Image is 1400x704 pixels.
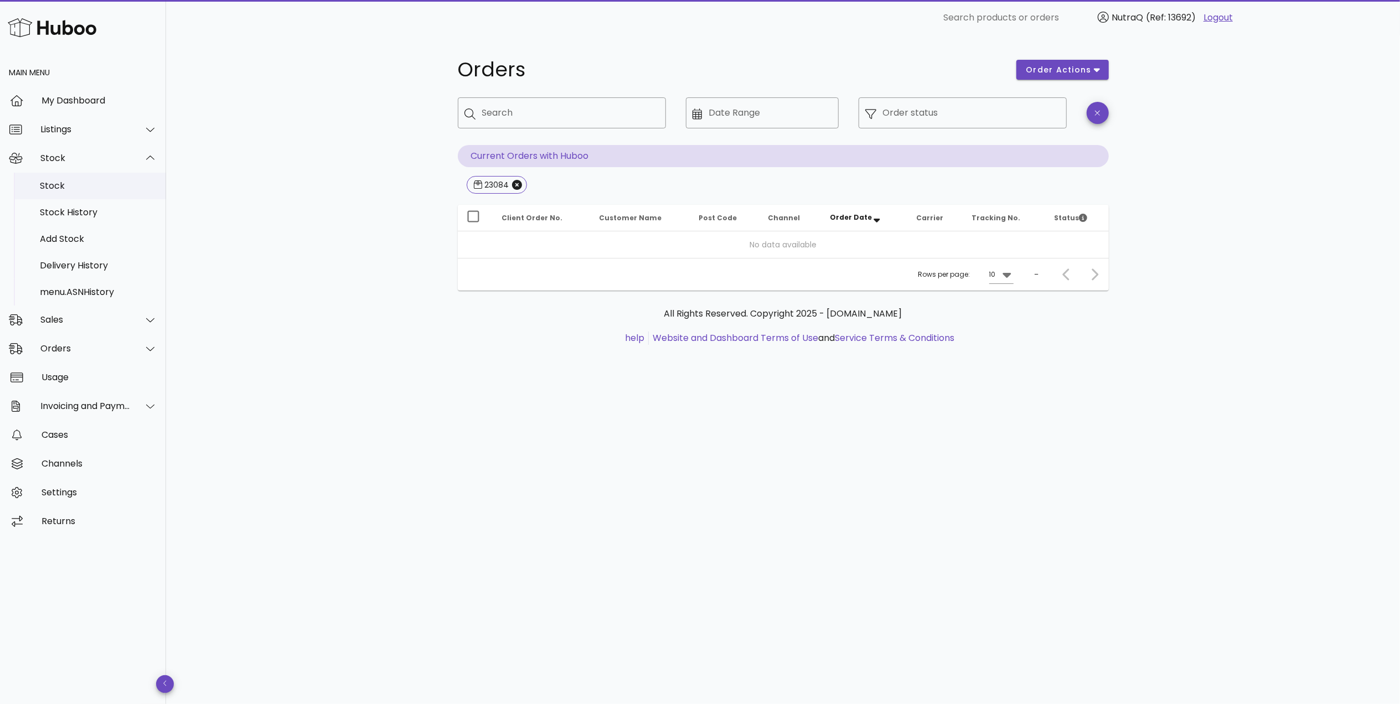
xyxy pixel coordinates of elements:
td: No data available [458,231,1109,258]
div: My Dashboard [42,95,157,106]
a: help [625,332,644,344]
div: Invoicing and Payments [40,401,131,411]
span: NutraQ [1112,11,1143,24]
div: Orders [40,343,131,354]
div: Stock [40,153,131,163]
a: Logout [1203,11,1233,24]
span: Post Code [699,213,737,222]
div: Settings [42,487,157,498]
div: Cases [42,429,157,440]
p: Current Orders with Huboo [458,145,1109,167]
p: All Rights Reserved. Copyright 2025 - [DOMAIN_NAME] [467,307,1100,320]
div: Sales [40,314,131,325]
div: Returns [42,516,157,526]
th: Post Code [690,205,759,231]
div: 10 [989,270,996,279]
span: order actions [1025,64,1092,76]
a: Website and Dashboard Terms of Use [653,332,818,344]
div: Stock History [40,207,157,218]
th: Status [1045,205,1108,231]
div: Delivery History [40,260,157,271]
th: Tracking No. [963,205,1046,231]
h1: Orders [458,60,1004,80]
th: Channel [759,205,821,231]
a: Service Terms & Conditions [835,332,954,344]
span: Carrier [916,213,943,222]
th: Order Date: Sorted descending. Activate to remove sorting. [821,205,907,231]
th: Client Order No. [493,205,591,231]
div: Channels [42,458,157,469]
li: and [649,332,954,345]
div: – [1035,270,1039,279]
span: Channel [768,213,800,222]
span: Order Date [830,213,872,222]
span: Tracking No. [972,213,1021,222]
span: Status [1054,213,1087,222]
span: Client Order No. [502,213,563,222]
div: Stock [40,180,157,191]
img: Huboo Logo [8,15,96,39]
span: Customer Name [600,213,662,222]
th: Carrier [907,205,963,231]
div: Add Stock [40,234,157,244]
div: Usage [42,372,157,382]
div: 10Rows per page: [989,266,1014,283]
th: Customer Name [591,205,690,231]
button: Close [512,180,522,190]
div: Rows per page: [918,258,1014,291]
div: 23084 [482,179,509,190]
div: menu.ASNHistory [40,287,157,297]
span: (Ref: 13692) [1146,11,1196,24]
div: Listings [40,124,131,134]
button: order actions [1016,60,1108,80]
